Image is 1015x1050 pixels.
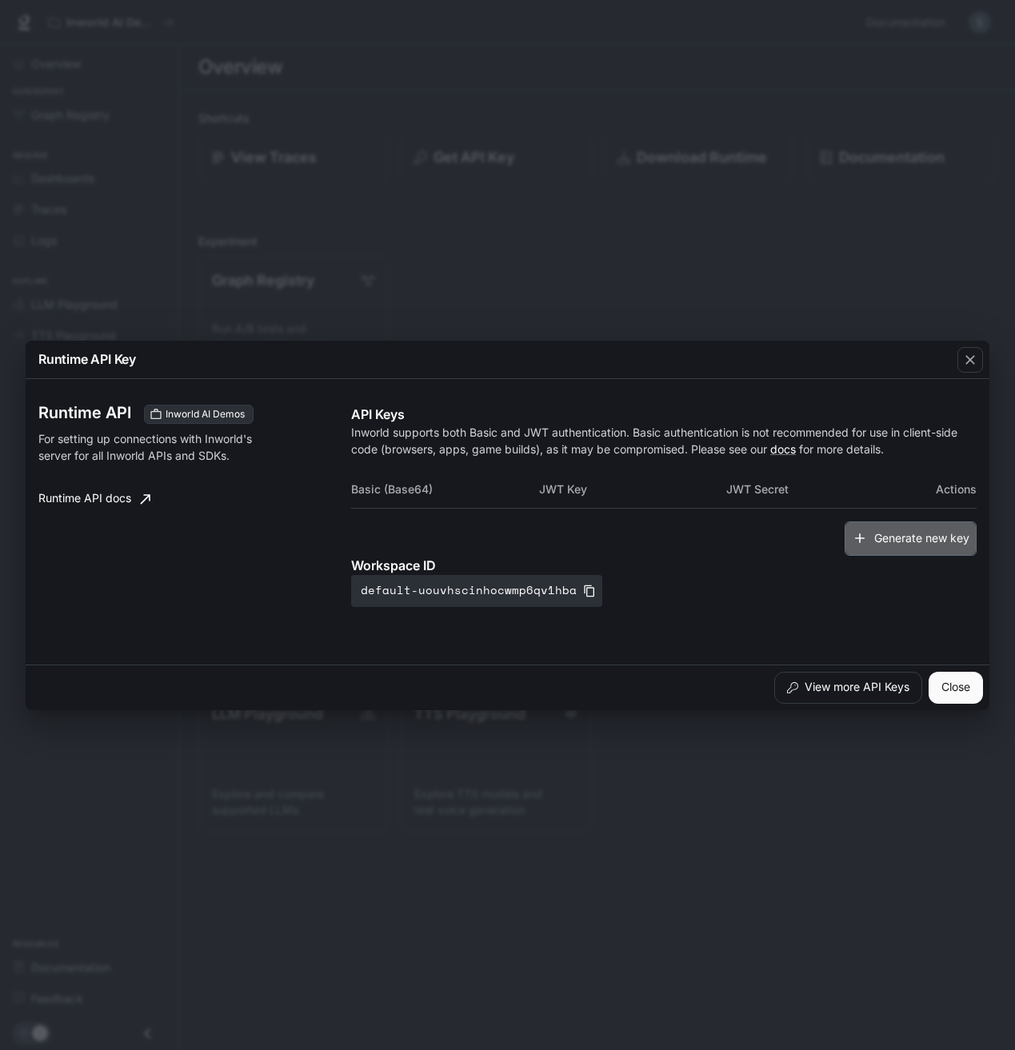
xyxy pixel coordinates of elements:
[774,672,922,704] button: View more API Keys
[351,424,977,457] p: Inworld supports both Basic and JWT authentication. Basic authentication is not recommended for u...
[914,470,977,509] th: Actions
[144,405,254,424] div: These keys will apply to your current workspace only
[539,470,727,509] th: JWT Key
[159,407,251,421] span: Inworld AI Demos
[38,349,136,369] p: Runtime API Key
[351,470,539,509] th: Basic (Base64)
[351,575,602,607] button: default-uouvhscinhocwmp6qv1hba
[38,430,263,464] p: For setting up connections with Inworld's server for all Inworld APIs and SDKs.
[929,672,983,704] button: Close
[32,483,157,515] a: Runtime API docs
[351,405,977,424] p: API Keys
[38,405,131,421] h3: Runtime API
[726,470,914,509] th: JWT Secret
[351,556,977,575] p: Workspace ID
[770,442,796,456] a: docs
[845,521,977,556] button: Generate new key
